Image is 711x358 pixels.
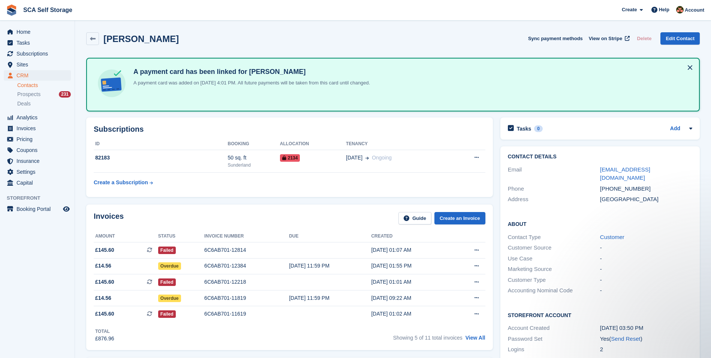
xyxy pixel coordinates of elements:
a: Send Reset [611,335,640,342]
span: Overdue [158,295,181,302]
th: Amount [94,230,158,242]
span: Settings [16,167,61,177]
div: Customer Type [508,276,600,284]
a: menu [4,145,71,155]
div: Contact Type [508,233,600,242]
a: Prospects 231 [17,90,71,98]
span: Prospects [17,91,40,98]
div: 82183 [94,154,228,162]
div: [DATE] 01:02 AM [371,310,453,318]
a: Add [670,125,680,133]
img: Sarah Race [676,6,684,14]
a: Deals [17,100,71,108]
span: £145.60 [95,310,114,318]
a: menu [4,123,71,134]
a: menu [4,167,71,177]
a: menu [4,112,71,123]
span: [DATE] [346,154,362,162]
span: Tasks [16,38,61,48]
a: Contacts [17,82,71,89]
span: Home [16,27,61,37]
span: £14.56 [95,294,111,302]
span: Ongoing [372,155,392,161]
div: 6C6AB701-12218 [204,278,289,286]
div: [DATE] 03:50 PM [600,324,692,332]
span: Failed [158,247,176,254]
a: View All [466,335,485,341]
div: Use Case [508,254,600,263]
div: Total [95,328,114,335]
span: Booking Portal [16,204,61,214]
div: [DATE] 01:55 PM [371,262,453,270]
span: Analytics [16,112,61,123]
h2: Tasks [517,125,531,132]
span: Insurance [16,156,61,166]
a: Customer [600,234,624,240]
div: - [600,254,692,263]
button: Delete [634,32,654,45]
div: [DATE] 01:07 AM [371,246,453,254]
a: menu [4,177,71,188]
span: Failed [158,278,176,286]
div: - [600,265,692,274]
span: Deals [17,100,31,107]
th: Allocation [280,138,346,150]
th: Tenancy [346,138,450,150]
span: Pricing [16,134,61,144]
div: 6C6AB701-12814 [204,246,289,254]
div: [DATE] 11:59 PM [289,294,371,302]
h4: A payment card has been linked for [PERSON_NAME] [130,68,370,76]
div: Account Created [508,324,600,332]
span: Storefront [7,194,75,202]
div: [DATE] 01:01 AM [371,278,453,286]
span: Help [659,6,669,14]
a: Create an Invoice [434,212,485,224]
div: Address [508,195,600,204]
a: SCA Self Storage [20,4,75,16]
a: Create a Subscription [94,176,153,190]
div: 2 [600,345,692,354]
div: Create a Subscription [94,179,148,187]
h2: Contact Details [508,154,692,160]
div: - [600,244,692,252]
th: Invoice number [204,230,289,242]
div: 6C6AB701-11819 [204,294,289,302]
span: Showing 5 of 11 total invoices [393,335,463,341]
a: menu [4,38,71,48]
span: CRM [16,70,61,81]
span: ( ) [609,335,642,342]
div: 6C6AB701-12384 [204,262,289,270]
div: - [600,286,692,295]
a: menu [4,156,71,166]
span: Sites [16,59,61,70]
a: menu [4,59,71,70]
span: Account [685,6,704,14]
div: [GEOGRAPHIC_DATA] [600,195,692,204]
div: [PHONE_NUMBER] [600,185,692,193]
span: Coupons [16,145,61,155]
img: card-linked-ebf98d0992dc2aeb22e95c0e3c79077019eb2392cfd83c6a337811c24bc77127.svg [96,68,127,99]
span: £14.56 [95,262,111,270]
div: Phone [508,185,600,193]
h2: About [508,220,692,227]
div: [DATE] 11:59 PM [289,262,371,270]
div: Yes [600,335,692,343]
div: 6C6AB701-11619 [204,310,289,318]
th: Created [371,230,453,242]
span: Create [622,6,637,14]
div: £876.96 [95,335,114,343]
th: Due [289,230,371,242]
div: [DATE] 09:22 AM [371,294,453,302]
button: Sync payment methods [528,32,583,45]
a: [EMAIL_ADDRESS][DOMAIN_NAME] [600,166,650,181]
th: Status [158,230,204,242]
div: Accounting Nominal Code [508,286,600,295]
span: Subscriptions [16,48,61,59]
h2: Storefront Account [508,311,692,319]
span: Failed [158,310,176,318]
div: Password Set [508,335,600,343]
a: menu [4,204,71,214]
div: - [600,276,692,284]
p: A payment card was added on [DATE] 4:01 PM. All future payments will be taken from this card unti... [130,79,370,87]
div: Sunderland [228,162,280,168]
